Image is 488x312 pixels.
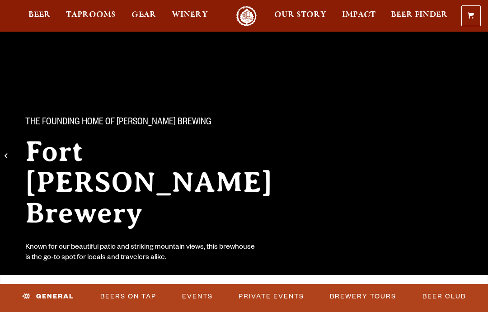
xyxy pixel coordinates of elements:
span: Taprooms [66,11,116,19]
a: Events [178,286,216,307]
span: The Founding Home of [PERSON_NAME] Brewing [25,117,211,129]
a: Beers on Tap [97,286,160,307]
a: General [19,286,78,307]
span: Beer Finder [391,11,448,19]
a: Beer Finder [385,6,454,26]
a: Odell Home [230,6,263,26]
div: Known for our beautiful patio and striking mountain views, this brewhouse is the go-to spot for l... [25,243,257,264]
a: Gear [126,6,162,26]
a: Private Events [235,286,308,307]
span: Our Story [274,11,326,19]
span: Gear [131,11,156,19]
a: Our Story [268,6,332,26]
a: Beer [23,6,56,26]
a: Taprooms [60,6,122,26]
a: Impact [336,6,381,26]
h2: Fort [PERSON_NAME] Brewery [25,136,307,228]
a: Beer Club [419,286,469,307]
span: Beer [28,11,51,19]
span: Impact [342,11,375,19]
span: Winery [172,11,208,19]
a: Brewery Tours [326,286,400,307]
a: Winery [166,6,214,26]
